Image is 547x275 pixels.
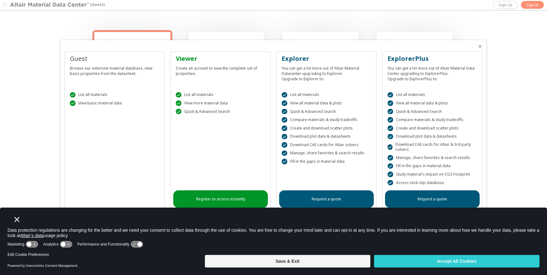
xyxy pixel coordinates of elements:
[388,117,393,123] div: 
[282,63,371,82] div: You can get a lot more out of Altair Material Datacenter upgrading to Explorer. Upgrade to Explor...
[388,92,477,98] div: List all materials
[388,144,393,150] div: 
[176,92,181,98] div: 
[176,92,265,98] div: List all materials
[388,125,477,131] div: Create and download scatter plots
[282,117,287,123] div: 
[388,54,477,63] div: ExplorerPlus
[388,180,477,186] div: Access stick-slip database
[176,63,265,76] div: Create an account to view the complete set of properties.
[282,92,287,98] div: 
[282,100,371,106] div: View all material data & plots
[176,100,265,106] div: View more material data
[388,109,477,114] div: Quick & Advanced Search
[388,63,477,82] div: You can get a lot more out of Altair Material Data Center upgrading to ExplorerPlus. Upgrade to E...
[176,109,181,114] div: 
[388,172,393,177] div: 
[388,155,393,161] div: 
[282,134,371,140] div: Download plot data & datasheets
[388,100,477,106] div: View all material data & plots
[388,155,477,161] div: Manage, share favorites & search results
[282,54,371,63] div: Explorer
[70,100,76,106] div: 
[282,142,287,148] div: 
[385,190,480,208] a: Request a quote
[279,190,374,208] a: Request a quote
[388,163,393,169] div: 
[388,100,393,106] div: 
[70,100,159,106] div: View basic material data
[282,159,371,164] div: Fill in the gaps in material data
[282,125,287,131] div: 
[176,109,265,114] div: Quick & Advanced Search
[282,125,371,131] div: Create and download scatter plots
[282,109,371,114] div: Quick & Advanced Search
[173,190,268,208] a: Register to access instantly
[388,163,477,169] div: Fill in the gaps in material data
[282,151,287,156] div: 
[176,54,265,63] div: Viewer
[388,142,477,152] div: Download CAE cards for Altair & 3rd party solvers
[70,54,159,63] div: Guest
[388,134,393,140] div: 
[282,92,371,98] div: List all materials
[388,92,393,98] div: 
[282,151,371,156] div: Manage, share favorites & search results
[282,159,287,164] div: 
[477,44,482,49] button: Close
[388,125,393,131] div: 
[282,142,371,148] div: Download CAE cards for Altair solvers
[388,117,477,123] div: Compare materials & study tradeoffs
[282,134,287,140] div: 
[70,92,159,98] div: List all materials
[282,117,371,123] div: Compare materials & study tradeoffs
[388,134,477,140] div: Download plot data & datasheets
[176,100,181,106] div: 
[388,180,393,186] div: 
[70,63,159,76] div: Browse our extensive material database, view basic properties from the datasheet.
[70,92,76,98] div: 
[282,100,287,106] div: 
[388,172,477,177] div: Study material's impact on CO2 Footprint
[388,109,393,114] div: 
[282,109,287,114] div: 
